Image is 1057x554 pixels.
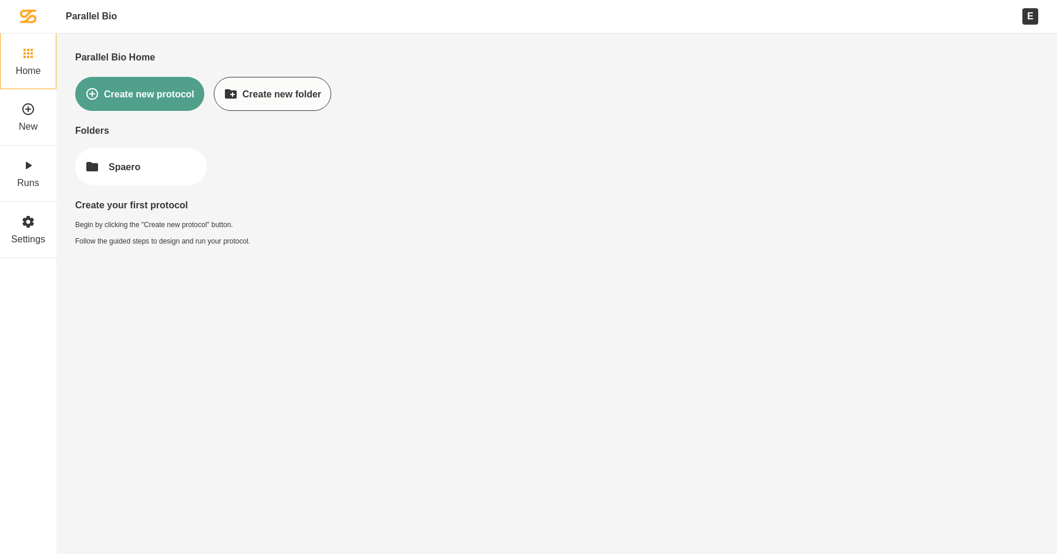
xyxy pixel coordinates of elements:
[1022,8,1038,24] div: E
[75,200,1038,211] div: Create your first protocol
[214,77,331,111] button: Create new folder
[75,148,207,185] button: Spaero
[16,65,41,76] label: Home
[20,8,36,25] img: Spaero logomark
[75,237,357,246] p: Follow the guided steps to design and run your protocol.
[17,177,39,188] label: Runs
[19,121,38,132] label: New
[75,77,204,111] button: Create new protocol
[11,234,45,245] label: Settings
[66,11,117,22] a: Parallel Bio
[75,125,1038,136] div: Folders
[109,161,140,173] div: Spaero
[75,220,357,229] p: Begin by clicking the "Create new protocol" button.
[75,52,155,63] a: Parallel Bio Home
